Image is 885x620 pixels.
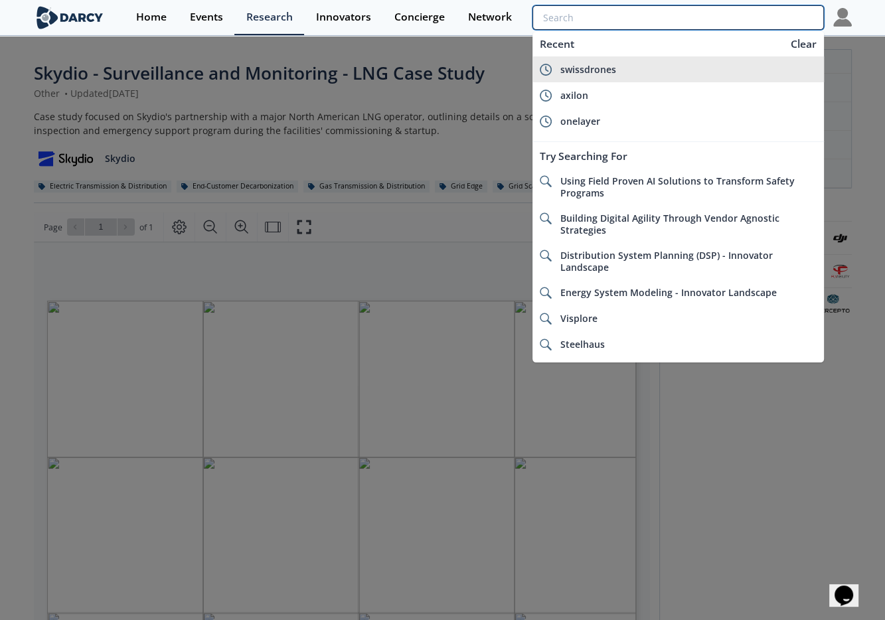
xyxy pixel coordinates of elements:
[532,5,823,30] input: Advanced Search
[560,286,776,299] span: Energy System Modeling - Innovator Landscape
[560,175,794,199] span: Using Field Proven AI Solutions to Transform Safety Programs
[540,250,552,262] img: icon
[540,116,552,127] img: icon
[540,287,552,299] img: icon
[786,37,821,52] div: Clear
[560,212,779,236] span: Building Digital Agility Through Vendor Agnostic Strategies
[468,12,512,23] div: Network
[560,63,615,76] span: swissdrones
[560,338,604,350] span: Steelhaus
[560,89,588,102] span: axilon
[246,12,293,23] div: Research
[540,175,552,187] img: icon
[540,90,552,102] img: icon
[316,12,371,23] div: Innovators
[560,249,772,273] span: Distribution System Planning (DSP) - Innovator Landscape
[560,115,600,127] span: onelayer
[540,212,552,224] img: icon
[532,144,823,169] div: Try Searching For
[833,8,852,27] img: Profile
[136,12,167,23] div: Home
[190,12,223,23] div: Events
[540,339,552,350] img: icon
[394,12,445,23] div: Concierge
[34,6,106,29] img: logo-wide.svg
[829,567,872,607] iframe: chat widget
[532,32,783,56] div: Recent
[560,312,597,325] span: Visplore
[540,64,552,76] img: icon
[540,313,552,325] img: icon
